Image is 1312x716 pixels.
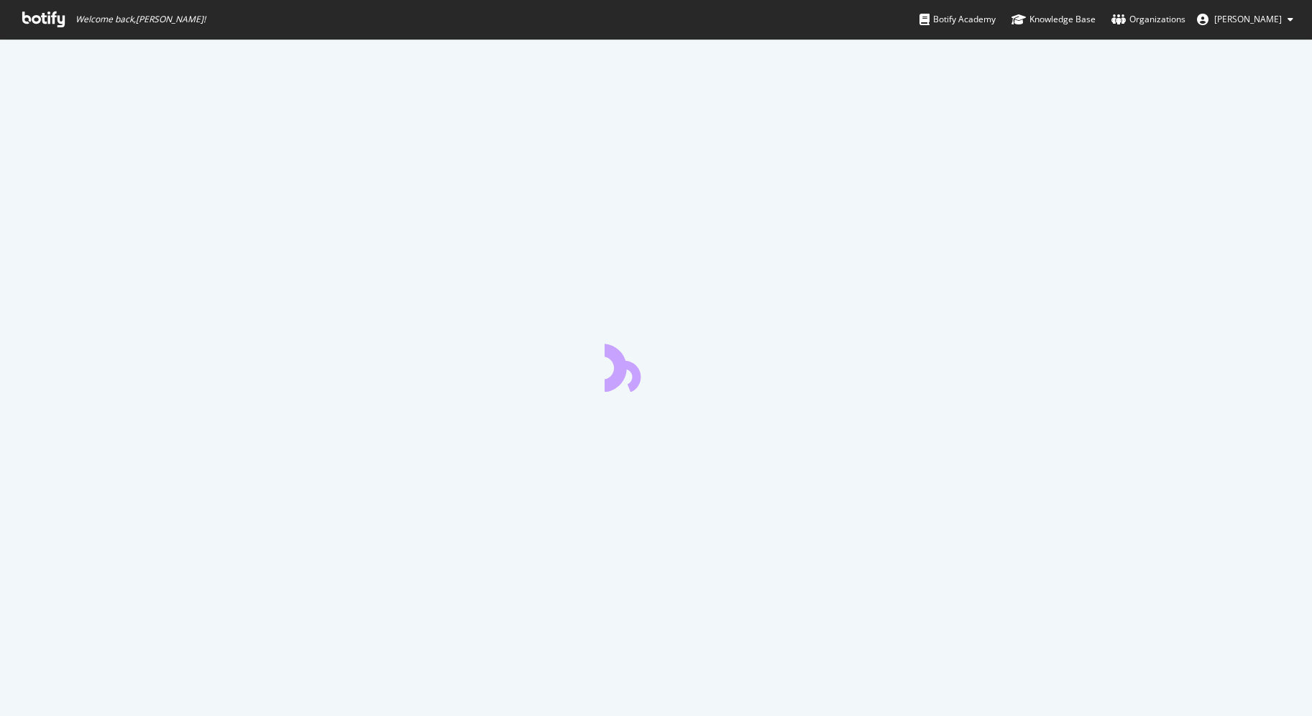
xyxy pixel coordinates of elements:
[919,12,996,27] div: Botify Academy
[75,14,206,25] span: Welcome back, [PERSON_NAME] !
[605,340,708,392] div: animation
[1185,8,1305,31] button: [PERSON_NAME]
[1214,13,1282,25] span: Noah Turner
[1011,12,1096,27] div: Knowledge Base
[1111,12,1185,27] div: Organizations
